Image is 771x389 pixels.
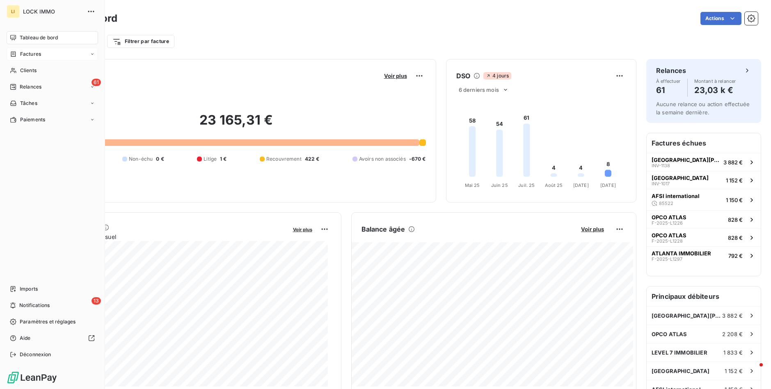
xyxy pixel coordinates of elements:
h6: Factures échues [647,133,761,153]
span: À effectuer [656,79,681,84]
span: Chiffre d'affaires mensuel [46,232,287,241]
button: AFSI international855221 150 € [647,189,761,210]
span: 61 [92,79,101,86]
tspan: Août 25 [545,182,563,188]
span: Litige [204,155,217,163]
h6: Principaux débiteurs [647,287,761,306]
img: Logo LeanPay [7,371,57,384]
span: 0 € [156,155,164,163]
span: OPCO ATLAS [652,214,686,221]
span: Avoirs non associés [359,155,406,163]
span: 2 208 € [722,331,743,337]
span: Paramètres et réglages [20,318,75,325]
span: ATLANTA IMMOBILIER [652,250,711,257]
span: LEVEL 7 IMMOBILIER [652,349,707,356]
span: Notifications [19,302,50,309]
a: Aide [7,332,98,345]
h6: DSO [456,71,470,81]
span: OPCO ATLAS [652,331,687,337]
button: [GEOGRAPHIC_DATA][PERSON_NAME][PERSON_NAME]INV-11383 882 € [647,153,761,171]
button: OPCO ATLASF-2025-L1228828 € [647,228,761,246]
h6: Relances [656,66,686,75]
span: INV-1017 [652,181,670,186]
span: Non-échu [129,155,153,163]
span: INV-1138 [652,163,670,168]
span: -670 € [409,155,426,163]
button: ATLANTA IMMOBILIERF-2025-L1297792 € [647,246,761,264]
span: 6 derniers mois [459,86,499,93]
tspan: Juin 25 [491,182,508,188]
h4: 61 [656,84,681,97]
span: 828 € [728,234,743,241]
span: [GEOGRAPHIC_DATA][PERSON_NAME][PERSON_NAME] [652,312,722,319]
span: 1 152 € [726,177,743,184]
span: Aucune relance ou action effectuée la semaine dernière. [656,101,750,116]
span: AFSI international [652,193,700,199]
span: 422 € [305,155,320,163]
h4: 23,03 k € [694,84,736,97]
span: 85522 [659,201,673,206]
span: Déconnexion [20,351,51,358]
span: 1 833 € [723,349,743,356]
h6: Balance âgée [361,224,405,234]
span: 1 € [220,155,226,163]
button: Filtrer par facture [107,35,174,48]
span: 3 882 € [723,159,743,166]
tspan: Juil. 25 [518,182,535,188]
span: Relances [20,83,41,91]
span: Recouvrement [266,155,302,163]
span: 1 152 € [725,368,743,374]
span: OPCO ATLAS [652,232,686,239]
span: Voir plus [384,73,407,79]
span: 4 jours [483,72,511,80]
span: Factures [20,50,41,58]
iframe: Intercom live chat [743,361,763,381]
span: Voir plus [293,227,312,232]
span: Voir plus [581,226,604,232]
span: 792 € [728,253,743,259]
button: [GEOGRAPHIC_DATA]INV-10171 152 € [647,171,761,189]
button: Actions [700,12,741,25]
span: Paiements [20,116,45,123]
h2: 23 165,31 € [46,112,426,136]
div: LI [7,5,20,18]
span: [GEOGRAPHIC_DATA][PERSON_NAME][PERSON_NAME] [652,157,720,163]
span: 828 € [728,216,743,223]
span: Tâches [20,100,37,107]
button: Voir plus [579,225,606,233]
span: [GEOGRAPHIC_DATA] [652,175,709,181]
span: Tableau de bord [20,34,58,41]
span: Clients [20,67,37,74]
button: Voir plus [291,225,315,233]
tspan: [DATE] [600,182,616,188]
span: Aide [20,334,31,342]
button: Voir plus [382,72,410,80]
span: Montant à relancer [694,79,736,84]
tspan: Mai 25 [464,182,480,188]
button: OPCO ATLASF-2025-L1226828 € [647,210,761,228]
span: [GEOGRAPHIC_DATA] [652,368,710,374]
span: F-2025-L1297 [652,257,682,262]
span: 1 150 € [726,197,743,203]
span: 13 [92,297,101,305]
span: 3 882 € [722,312,743,319]
tspan: [DATE] [573,182,588,188]
span: Imports [20,285,38,293]
span: F-2025-L1226 [652,221,683,225]
span: LOCK IMMO [23,8,82,15]
span: F-2025-L1228 [652,239,683,243]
